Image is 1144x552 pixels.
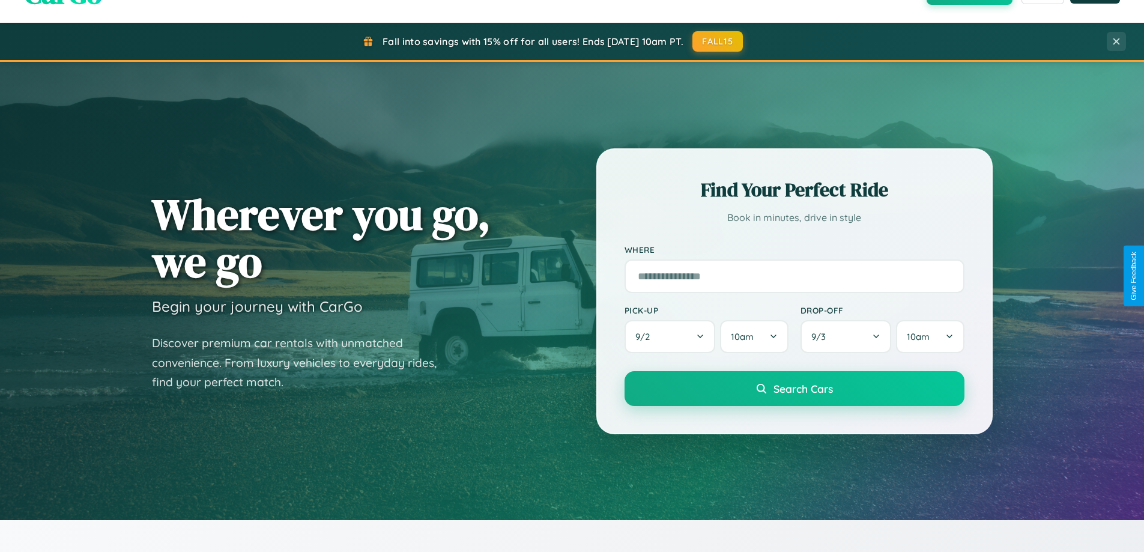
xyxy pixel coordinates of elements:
div: Give Feedback [1130,252,1138,300]
span: 9 / 3 [811,331,832,342]
h1: Wherever you go, we go [152,190,491,285]
span: 9 / 2 [635,331,656,342]
span: Search Cars [773,382,833,395]
label: Pick-up [625,305,788,315]
button: Search Cars [625,371,964,406]
p: Discover premium car rentals with unmatched convenience. From luxury vehicles to everyday rides, ... [152,333,452,392]
p: Book in minutes, drive in style [625,209,964,226]
button: FALL15 [692,31,743,52]
button: 9/2 [625,320,716,353]
span: Fall into savings with 15% off for all users! Ends [DATE] 10am PT. [383,35,683,47]
button: 10am [896,320,964,353]
button: 10am [720,320,788,353]
span: 10am [731,331,754,342]
label: Where [625,244,964,255]
h3: Begin your journey with CarGo [152,297,363,315]
button: 9/3 [800,320,892,353]
h2: Find Your Perfect Ride [625,177,964,203]
span: 10am [907,331,930,342]
label: Drop-off [800,305,964,315]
